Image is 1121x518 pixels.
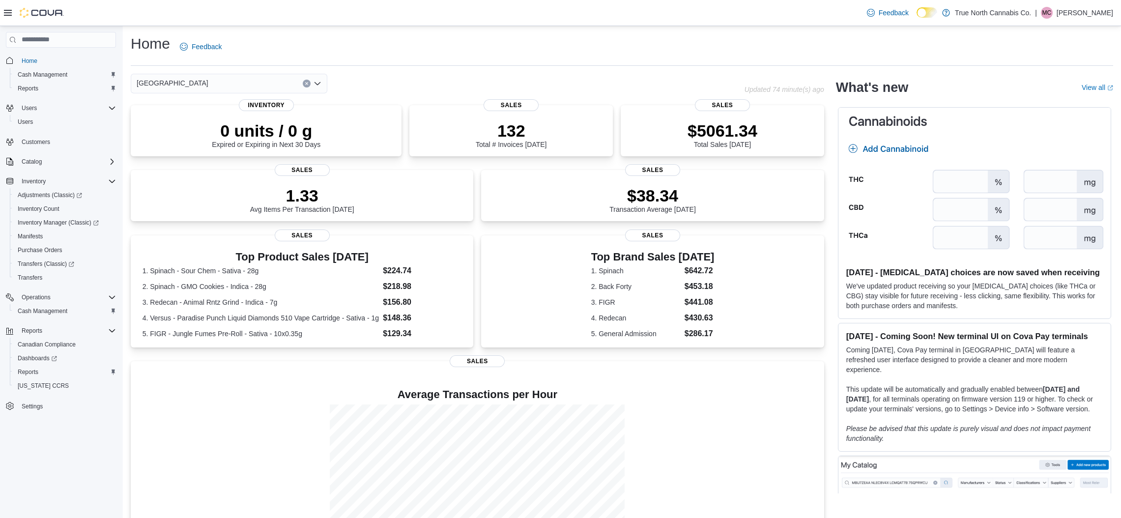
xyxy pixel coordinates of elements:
span: Adjustments (Classic) [14,189,116,201]
a: Purchase Orders [14,244,66,256]
a: Inventory Manager (Classic) [10,216,120,230]
span: Operations [22,293,51,301]
span: Transfers (Classic) [18,260,74,268]
span: Reports [18,85,38,92]
span: Users [22,104,37,112]
span: Home [18,55,116,67]
h1: Home [131,34,170,54]
p: $5061.34 [688,121,757,141]
span: Canadian Compliance [18,341,76,348]
button: Catalog [18,156,46,168]
span: [US_STATE] CCRS [18,382,69,390]
span: Users [14,116,116,128]
span: Feedback [192,42,222,52]
span: Sales [275,164,330,176]
button: Operations [2,290,120,304]
p: Coming [DATE], Cova Pay terminal in [GEOGRAPHIC_DATA] will feature a refreshed user interface des... [846,345,1103,374]
span: Catalog [22,158,42,166]
dt: 2. Back Forty [591,282,681,291]
div: Total # Invoices [DATE] [476,121,546,148]
span: Reports [22,327,42,335]
button: Transfers [10,271,120,285]
button: Operations [18,291,55,303]
span: Inventory Manager (Classic) [14,217,116,229]
a: Reports [14,83,42,94]
div: Expired or Expiring in Next 30 Days [212,121,320,148]
a: Feedback [176,37,226,57]
button: Open list of options [314,80,321,87]
span: Customers [18,136,116,148]
span: MC [1042,7,1052,19]
a: Dashboards [10,351,120,365]
p: [PERSON_NAME] [1057,7,1113,19]
dd: $642.72 [685,265,715,277]
span: Home [22,57,37,65]
dt: 5. General Admission [591,329,681,339]
span: Inventory [239,99,294,111]
button: Inventory Count [10,202,120,216]
span: Inventory Count [14,203,116,215]
h2: What's new [836,80,908,95]
h3: [DATE] - Coming Soon! New terminal UI on Cova Pay terminals [846,331,1103,341]
button: Canadian Compliance [10,338,120,351]
a: Customers [18,136,54,148]
button: Purchase Orders [10,243,120,257]
dt: 4. Versus - Paradise Punch Liquid Diamonds 510 Vape Cartridge - Sativa - 1g [143,313,379,323]
span: Sales [695,99,750,111]
a: Home [18,55,41,67]
span: Users [18,118,33,126]
nav: Complex example [6,50,116,439]
span: Sales [625,164,680,176]
span: Settings [18,400,116,412]
span: Reports [18,325,116,337]
dt: 4. Redecan [591,313,681,323]
div: Avg Items Per Transaction [DATE] [250,186,354,213]
p: 1.33 [250,186,354,205]
button: Manifests [10,230,120,243]
button: Inventory [18,175,50,187]
p: Updated 74 minute(s) ago [745,86,824,93]
p: We've updated product receiving so your [MEDICAL_DATA] choices (like THCa or CBG) stay visible fo... [846,281,1103,311]
h3: Top Product Sales [DATE] [143,251,462,263]
div: Matthew Cross [1041,7,1053,19]
a: Transfers (Classic) [10,257,120,271]
span: Transfers [14,272,116,284]
a: Feedback [863,3,913,23]
span: Sales [275,230,330,241]
button: Users [18,102,41,114]
span: Inventory Manager (Classic) [18,219,99,227]
span: Cash Management [14,69,116,81]
span: Sales [484,99,539,111]
a: Cash Management [14,305,71,317]
button: Settings [2,399,120,413]
div: Transaction Average [DATE] [609,186,696,213]
a: Adjustments (Classic) [10,188,120,202]
button: Reports [2,324,120,338]
span: Operations [18,291,116,303]
p: 132 [476,121,546,141]
span: Inventory [18,175,116,187]
span: Sales [625,230,680,241]
span: Dashboards [18,354,57,362]
span: Customers [22,138,50,146]
dd: $129.34 [383,328,461,340]
button: Inventory [2,174,120,188]
button: Reports [10,365,120,379]
a: Inventory Count [14,203,63,215]
a: Reports [14,366,42,378]
span: Reports [14,83,116,94]
button: Clear input [303,80,311,87]
dd: $286.17 [685,328,715,340]
dd: $218.98 [383,281,461,292]
span: Sales [450,355,505,367]
span: Reports [14,366,116,378]
dd: $224.74 [383,265,461,277]
a: Adjustments (Classic) [14,189,86,201]
span: Inventory Count [18,205,59,213]
span: Catalog [18,156,116,168]
button: Users [2,101,120,115]
dd: $156.80 [383,296,461,308]
button: Cash Management [10,68,120,82]
p: | [1035,7,1037,19]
